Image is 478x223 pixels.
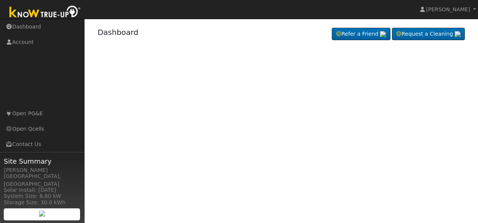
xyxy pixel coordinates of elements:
a: Dashboard [98,28,139,37]
span: [PERSON_NAME] [426,6,470,12]
div: [GEOGRAPHIC_DATA], [GEOGRAPHIC_DATA] [4,172,80,188]
div: [PERSON_NAME] [4,166,80,174]
div: Solar Install: [DATE] [4,186,80,194]
img: Know True-Up [6,4,85,21]
a: Refer a Friend [332,28,390,41]
img: retrieve [39,211,45,217]
span: Site Summary [4,156,80,166]
a: Request a Cleaning [392,28,465,41]
div: System Size: 8.60 kW [4,192,80,200]
img: retrieve [380,31,386,37]
div: Storage Size: 30.0 kWh [4,199,80,206]
img: retrieve [455,31,461,37]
